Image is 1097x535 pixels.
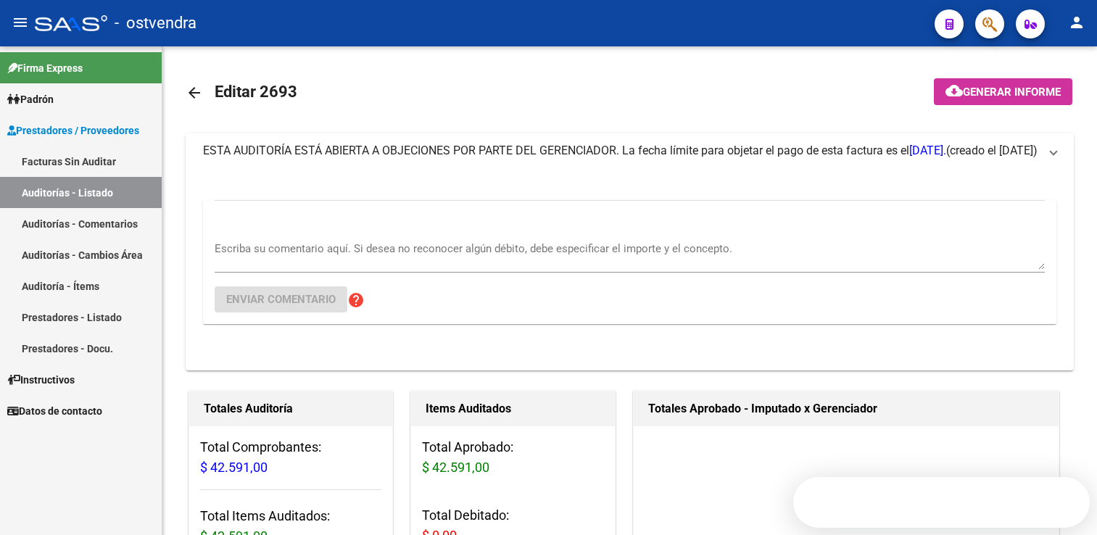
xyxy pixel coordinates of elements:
[200,460,268,475] span: $ 42.591,00
[793,477,1090,528] iframe: Intercom live chat discovery launcher
[7,403,102,419] span: Datos de contacto
[934,78,1072,105] button: Generar informe
[648,397,1045,420] h1: Totales Aprobado - Imputado x Gerenciador
[186,84,203,101] mat-icon: arrow_back
[204,397,378,420] h1: Totales Auditoría
[7,372,75,388] span: Instructivos
[426,397,600,420] h1: Items Auditados
[909,144,946,157] span: [DATE].
[946,143,1038,159] span: (creado el [DATE])
[422,460,489,475] span: $ 42.591,00
[7,91,54,107] span: Padrón
[7,123,139,138] span: Prestadores / Proveedores
[115,7,196,39] span: - ostvendra
[200,437,381,478] h3: Total Comprobantes:
[215,83,297,101] span: Editar 2693
[203,144,946,157] span: ESTA AUDITORÍA ESTÁ ABIERTA A OBJECIONES POR PARTE DEL GERENCIADOR. La fecha límite para objetar ...
[7,60,83,76] span: Firma Express
[186,168,1074,370] div: ESTA AUDITORÍA ESTÁ ABIERTA A OBJECIONES POR PARTE DEL GERENCIADOR. La fecha límite para objetar ...
[945,82,963,99] mat-icon: cloud_download
[963,86,1061,99] span: Generar informe
[422,437,603,478] h3: Total Aprobado:
[1048,486,1082,521] iframe: Intercom live chat
[12,14,29,31] mat-icon: menu
[1068,14,1085,31] mat-icon: person
[186,133,1074,168] mat-expansion-panel-header: ESTA AUDITORÍA ESTÁ ABIERTA A OBJECIONES POR PARTE DEL GERENCIADOR. La fecha límite para objetar ...
[347,291,365,309] mat-icon: help
[226,293,336,306] span: Enviar comentario
[215,286,347,312] button: Enviar comentario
